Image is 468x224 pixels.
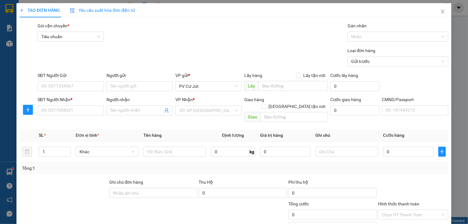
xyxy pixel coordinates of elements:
[59,28,88,33] span: 10:28:37 [DATE]
[38,23,69,28] span: Gói vận chuyển
[22,147,32,157] button: delete
[21,37,72,42] strong: BIÊN NHẬN GỬI HÀNG HOÁ
[351,57,445,66] span: Gửi trước
[249,147,255,157] span: kg
[175,72,242,79] div: VP gửi
[266,103,328,110] span: [GEOGRAPHIC_DATA] tận nơi
[439,149,446,154] span: plus
[222,133,244,138] span: Định lượng
[378,201,419,206] label: Hình thức thanh toán
[21,43,35,47] span: PV Cư Jút
[244,81,259,91] span: Lấy
[316,147,378,157] input: Ghi Chú
[244,73,262,78] span: Lấy hàng
[106,96,173,103] div: Người nhận
[20,8,60,13] span: TẠO ĐƠN HÀNG
[38,96,104,103] div: SĐT Người Nhận
[331,105,380,115] input: Cước giao hàng
[199,180,213,185] span: Thu Hộ
[47,43,57,52] span: Nơi nhận:
[301,72,328,79] span: Lấy tận nơi
[288,201,309,206] span: Tổng cước
[382,96,448,103] div: CMND/Passport
[348,48,376,53] label: Loại đơn hàng
[109,180,143,185] label: Ghi chú đơn hàng
[41,32,100,41] span: Tiêu chuẩn
[143,147,206,157] input: VD: Bàn, Ghế
[22,165,181,172] div: Tổng: 1
[76,133,99,138] span: Đơn vị tính
[20,8,24,12] span: plus
[39,133,44,138] span: SL
[70,8,135,13] span: Yêu cầu xuất hóa đơn điện tử
[260,147,310,157] input: 0
[38,72,104,79] div: SĐT Người Gửi
[109,188,198,198] input: Ghi chú đơn hàng
[179,82,238,91] span: PV Cư Jút
[79,147,135,156] span: Khác
[348,23,367,28] label: Gán nhãn
[16,10,50,33] strong: CÔNG TY TNHH [GEOGRAPHIC_DATA] 214 QL13 - P.26 - Q.BÌNH THẠNH - TP HCM 1900888606
[331,97,361,102] label: Cước giao hàng
[261,112,328,122] input: Dọc đường
[244,112,261,122] span: Giao
[175,97,193,102] span: VP Nhận
[440,9,445,14] span: close
[331,73,358,78] label: Cước lấy hàng
[6,14,14,29] img: logo
[164,108,169,113] span: user-add
[313,129,381,141] th: Ghi chú
[259,81,328,91] input: Dọc đường
[439,147,446,157] button: plus
[106,72,173,79] div: Người gửi
[6,43,13,52] span: Nơi gửi:
[288,179,377,188] div: Phí thu hộ
[434,3,452,20] button: Close
[23,107,33,112] span: plus
[244,97,264,102] span: Giao hàng
[383,133,405,138] span: Cước hàng
[23,105,33,115] button: plus
[63,23,88,28] span: CJ10250122
[143,133,162,138] span: Tên hàng
[260,133,283,138] span: Giá trị hàng
[70,8,75,13] img: icon
[331,81,380,91] input: Cước lấy hàng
